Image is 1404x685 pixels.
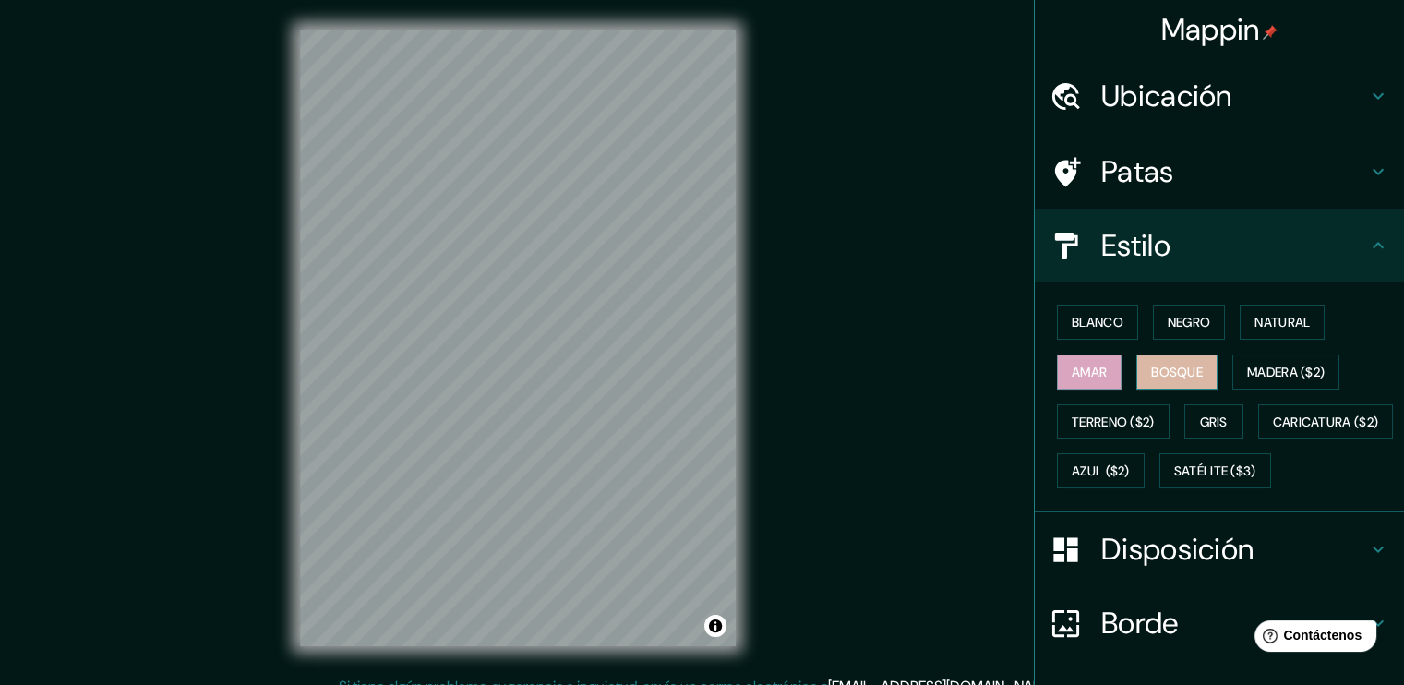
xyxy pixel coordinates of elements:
font: Natural [1254,314,1310,330]
font: Madera ($2) [1247,364,1325,380]
div: Disposición [1035,512,1404,586]
button: Madera ($2) [1232,355,1339,390]
button: Gris [1184,404,1243,439]
div: Patas [1035,135,1404,209]
button: Satélite ($3) [1159,453,1271,488]
font: Borde [1101,604,1179,643]
button: Natural [1240,305,1325,340]
button: Blanco [1057,305,1138,340]
font: Gris [1200,414,1228,430]
div: Ubicación [1035,59,1404,133]
font: Patas [1101,152,1174,191]
img: pin-icon.png [1263,25,1278,40]
button: Bosque [1136,355,1218,390]
iframe: Lanzador de widgets de ayuda [1240,613,1384,665]
button: Azul ($2) [1057,453,1145,488]
font: Bosque [1151,364,1203,380]
font: Azul ($2) [1072,463,1130,480]
font: Blanco [1072,314,1123,330]
button: Caricatura ($2) [1258,404,1394,439]
font: Estilo [1101,226,1170,265]
div: Borde [1035,586,1404,660]
font: Ubicación [1101,77,1232,115]
font: Amar [1072,364,1107,380]
font: Mappin [1161,10,1260,49]
div: Estilo [1035,209,1404,282]
font: Satélite ($3) [1174,463,1256,480]
button: Terreno ($2) [1057,404,1170,439]
font: Disposición [1101,530,1254,569]
button: Amar [1057,355,1122,390]
font: Negro [1168,314,1211,330]
font: Terreno ($2) [1072,414,1155,430]
font: Caricatura ($2) [1273,414,1379,430]
button: Activar o desactivar atribución [704,615,726,637]
button: Negro [1153,305,1226,340]
canvas: Mapa [300,30,736,646]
